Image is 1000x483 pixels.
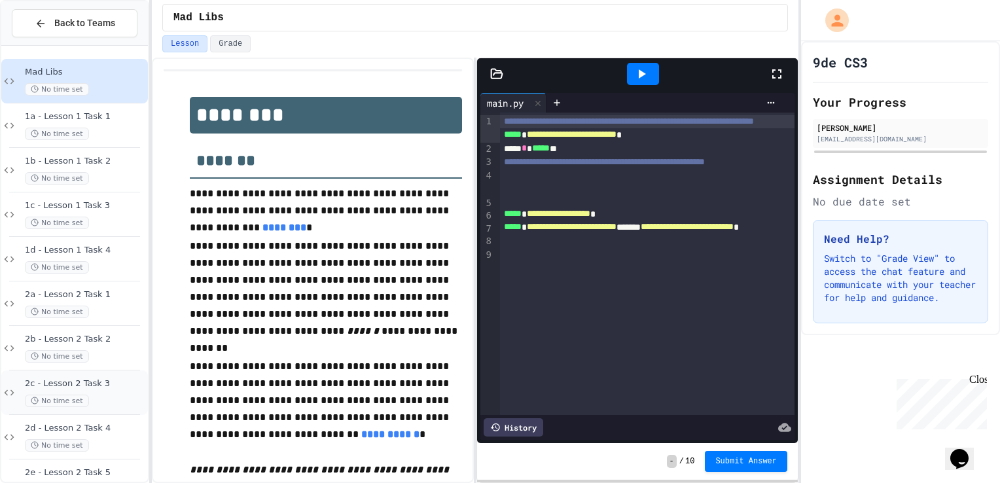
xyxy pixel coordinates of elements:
[25,156,145,167] span: 1b - Lesson 1 Task 2
[25,289,145,300] span: 2a - Lesson 2 Task 1
[25,128,89,140] span: No time set
[484,418,543,437] div: History
[25,217,89,229] span: No time set
[25,439,89,452] span: No time set
[25,261,89,274] span: No time set
[667,455,677,468] span: -
[705,451,787,472] button: Submit Answer
[480,170,493,197] div: 4
[813,93,988,111] h2: Your Progress
[824,231,977,247] h3: Need Help?
[824,252,977,304] p: Switch to "Grade View" to access the chat feature and communicate with your teacher for help and ...
[25,350,89,363] span: No time set
[25,83,89,96] span: No time set
[25,395,89,407] span: No time set
[25,245,145,256] span: 1d - Lesson 1 Task 4
[25,467,145,478] span: 2e - Lesson 2 Task 5
[813,194,988,209] div: No due date set
[25,423,145,434] span: 2d - Lesson 2 Task 4
[210,35,251,52] button: Grade
[480,93,546,113] div: main.py
[173,10,224,26] span: Mad Libs
[480,96,530,110] div: main.py
[480,115,493,143] div: 1
[162,35,207,52] button: Lesson
[25,172,89,185] span: No time set
[480,143,493,156] div: 2
[817,122,984,134] div: [PERSON_NAME]
[813,53,868,71] h1: 9de CS3
[480,223,493,236] div: 7
[25,200,145,211] span: 1c - Lesson 1 Task 3
[25,67,145,78] span: Mad Libs
[812,5,852,35] div: My Account
[685,456,694,467] span: 10
[25,334,145,345] span: 2b - Lesson 2 Task 2
[12,9,137,37] button: Back to Teams
[25,306,89,318] span: No time set
[480,197,493,210] div: 5
[813,170,988,188] h2: Assignment Details
[480,235,493,249] div: 8
[679,456,684,467] span: /
[480,209,493,223] div: 6
[25,378,145,389] span: 2c - Lesson 2 Task 3
[480,156,493,170] div: 3
[945,431,987,470] iframe: chat widget
[817,134,984,144] div: [EMAIL_ADDRESS][DOMAIN_NAME]
[891,374,987,429] iframe: chat widget
[25,111,145,122] span: 1a - Lesson 1 Task 1
[480,249,493,276] div: 9
[5,5,90,83] div: Chat with us now!Close
[715,456,777,467] span: Submit Answer
[54,16,115,30] span: Back to Teams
